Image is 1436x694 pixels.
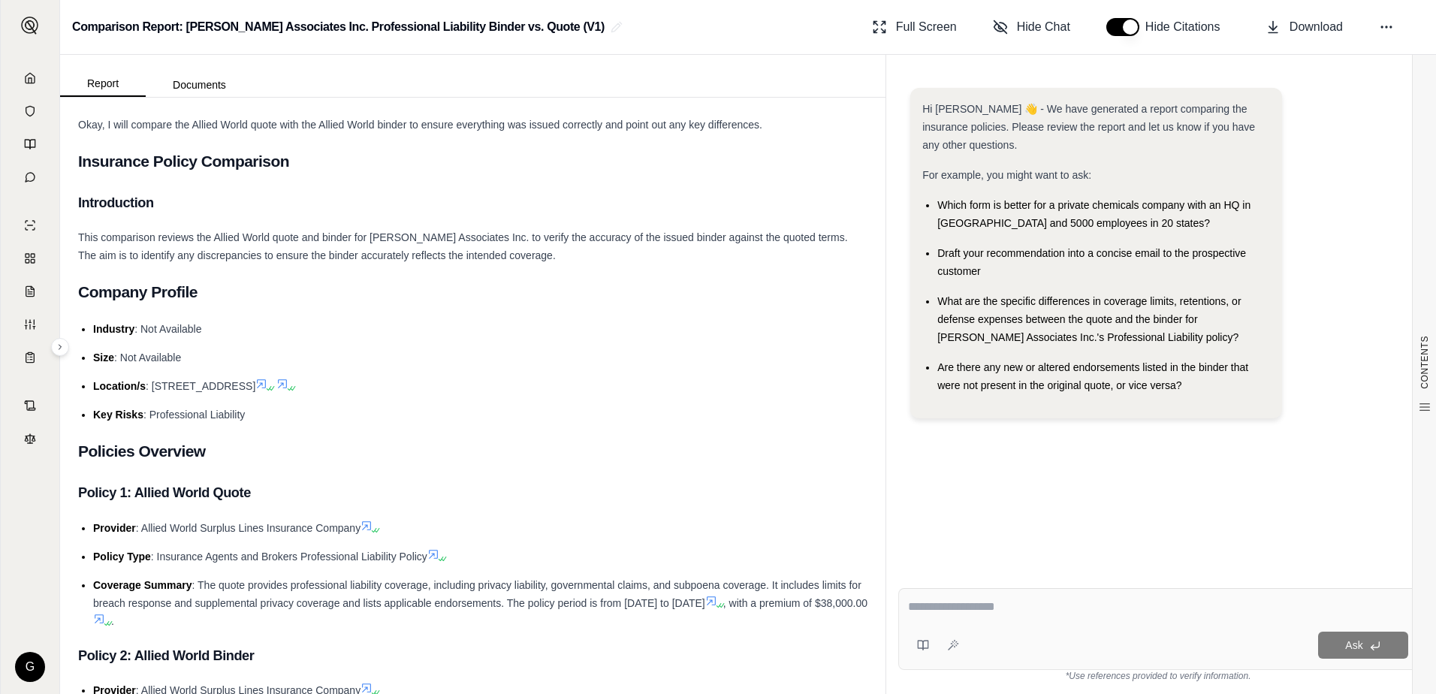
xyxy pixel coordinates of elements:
[10,162,50,192] a: Chat
[134,323,201,335] span: : Not Available
[10,424,50,454] a: Legal Search Engine
[136,522,361,534] span: : Allied World Surplus Lines Insurance Company
[78,436,867,467] h2: Policies Overview
[896,18,957,36] span: Full Screen
[114,352,181,364] span: : Not Available
[937,247,1246,277] span: Draft your recommendation into a concise email to the prospective customer
[93,522,136,534] span: Provider
[15,11,45,41] button: Expand sidebar
[143,409,245,421] span: : Professional Liability
[93,579,861,609] span: : The quote provides professional liability coverage, including privacy liability, governmental c...
[93,352,114,364] span: Size
[151,551,427,563] span: : Insurance Agents and Brokers Professional Liability Policy
[937,199,1250,229] span: Which form is better for a private chemicals company with an HQ in [GEOGRAPHIC_DATA] and 5000 emp...
[93,409,143,421] span: Key Risks
[10,96,50,126] a: Documents Vault
[1260,12,1349,42] button: Download
[937,295,1241,343] span: What are the specific differences in coverage limits, retentions, or defense expenses between the...
[10,63,50,93] a: Home
[21,17,39,35] img: Expand sidebar
[72,14,605,41] h2: Comparison Report: [PERSON_NAME] Associates Inc. Professional Liability Binder vs. Quote (V1)
[1345,639,1362,651] span: Ask
[93,323,134,335] span: Industry
[78,276,867,308] h2: Company Profile
[723,597,867,609] span: , with a premium of $38,000.00
[51,338,69,356] button: Expand sidebar
[1145,18,1229,36] span: Hide Citations
[15,652,45,682] div: G
[1318,632,1408,659] button: Ask
[987,12,1076,42] button: Hide Chat
[937,361,1248,391] span: Are there any new or altered endorsements listed in the binder that were not present in the origi...
[78,189,867,216] h3: Introduction
[78,231,848,261] span: This comparison reviews the Allied World quote and binder for [PERSON_NAME] Associates Inc. to ve...
[10,391,50,421] a: Contract Analysis
[1290,18,1343,36] span: Download
[93,551,151,563] span: Policy Type
[1419,336,1431,389] span: CONTENTS
[1017,18,1070,36] span: Hide Chat
[10,129,50,159] a: Prompt Library
[78,479,867,506] h3: Policy 1: Allied World Quote
[78,642,867,669] h3: Policy 2: Allied World Binder
[60,71,146,97] button: Report
[10,210,50,240] a: Single Policy
[78,119,762,131] span: Okay, I will compare the Allied World quote with the Allied World binder to ensure everything was...
[93,380,146,392] span: Location/s
[93,579,192,591] span: Coverage Summary
[111,615,114,627] span: .
[898,670,1418,682] div: *Use references provided to verify information.
[10,342,50,373] a: Coverage Table
[146,380,255,392] span: : [STREET_ADDRESS]
[10,309,50,339] a: Custom Report
[922,103,1255,151] span: Hi [PERSON_NAME] 👋 - We have generated a report comparing the insurance policies. Please review t...
[146,73,253,97] button: Documents
[10,276,50,306] a: Claim Coverage
[922,169,1091,181] span: For example, you might want to ask:
[78,146,867,177] h2: Insurance Policy Comparison
[866,12,963,42] button: Full Screen
[10,243,50,273] a: Policy Comparisons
